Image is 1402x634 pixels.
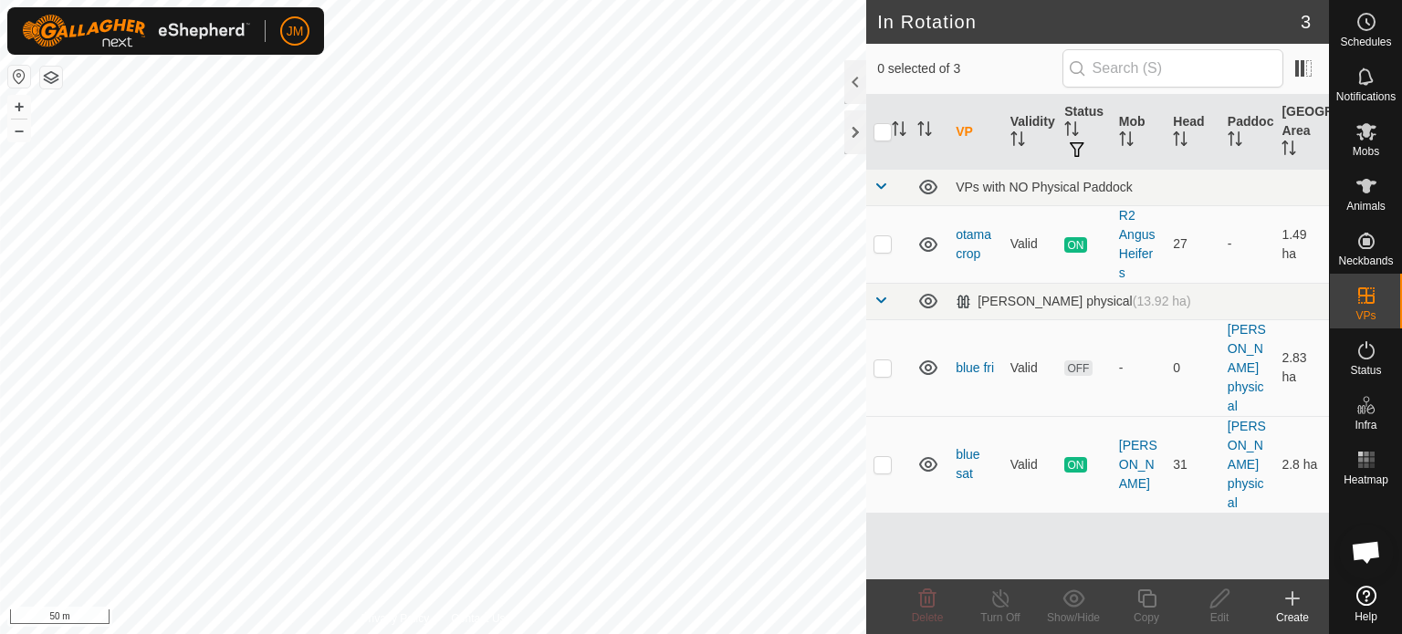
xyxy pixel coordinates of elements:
[1110,609,1183,626] div: Copy
[1228,419,1266,510] a: [PERSON_NAME] physical
[956,360,994,375] a: blue fri
[1220,205,1275,283] td: -
[877,59,1062,78] span: 0 selected of 3
[964,609,1037,626] div: Turn Off
[287,22,304,41] span: JM
[1355,310,1376,321] span: VPs
[1064,124,1079,139] p-sorticon: Activate to sort
[1336,91,1396,102] span: Notifications
[1003,95,1058,170] th: Validity
[1350,365,1381,376] span: Status
[1353,146,1379,157] span: Mobs
[1344,474,1388,485] span: Heatmap
[1166,95,1220,170] th: Head
[956,180,1322,194] div: VPs with NO Physical Paddock
[8,66,30,88] button: Reset Map
[1119,436,1159,494] div: [PERSON_NAME]
[1166,205,1220,283] td: 27
[1112,95,1167,170] th: Mob
[1062,49,1283,88] input: Search (S)
[1220,95,1275,170] th: Paddock
[1338,255,1393,266] span: Neckbands
[1119,359,1159,378] div: -
[1340,36,1391,47] span: Schedules
[1274,205,1329,283] td: 1.49 ha
[912,611,944,624] span: Delete
[1282,143,1296,158] p-sorticon: Activate to sort
[8,96,30,118] button: +
[1119,206,1159,283] div: R2 Angus Heifers
[1274,416,1329,513] td: 2.8 ha
[1057,95,1112,170] th: Status
[1355,611,1377,622] span: Help
[877,11,1301,33] h2: In Rotation
[917,124,932,139] p-sorticon: Activate to sort
[1228,322,1266,413] a: [PERSON_NAME] physical
[361,610,430,627] a: Privacy Policy
[1228,134,1242,149] p-sorticon: Activate to sort
[1064,360,1092,376] span: OFF
[1274,95,1329,170] th: [GEOGRAPHIC_DATA] Area
[1173,134,1188,149] p-sorticon: Activate to sort
[1274,319,1329,416] td: 2.83 ha
[1355,420,1376,431] span: Infra
[8,120,30,141] button: –
[1166,416,1220,513] td: 31
[956,294,1190,309] div: [PERSON_NAME] physical
[1064,457,1086,473] span: ON
[1133,294,1191,308] span: (13.92 ha)
[451,610,505,627] a: Contact Us
[892,124,906,139] p-sorticon: Activate to sort
[1037,609,1110,626] div: Show/Hide
[956,447,979,481] a: blue sat
[1003,416,1058,513] td: Valid
[40,67,62,88] button: Map Layers
[1003,319,1058,416] td: Valid
[1064,237,1086,253] span: ON
[1339,525,1394,579] a: Open chat
[1003,205,1058,283] td: Valid
[956,227,991,261] a: otama crop
[1301,8,1311,36] span: 3
[1346,201,1386,212] span: Animals
[1010,134,1025,149] p-sorticon: Activate to sort
[1183,609,1256,626] div: Edit
[1330,578,1402,629] a: Help
[1256,609,1329,626] div: Create
[1119,134,1134,149] p-sorticon: Activate to sort
[948,95,1003,170] th: VP
[22,15,250,47] img: Gallagher Logo
[1166,319,1220,416] td: 0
